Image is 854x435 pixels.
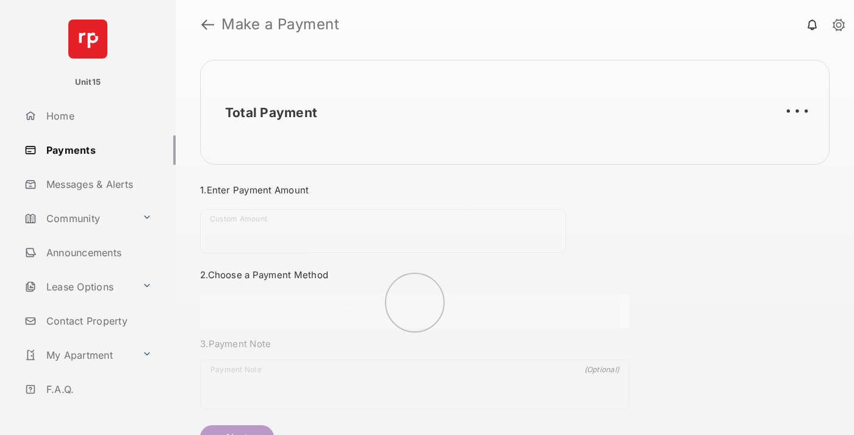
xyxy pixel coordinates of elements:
[20,204,137,233] a: Community
[75,76,101,88] p: Unit15
[68,20,107,59] img: svg+xml;base64,PHN2ZyB4bWxucz0iaHR0cDovL3d3dy53My5vcmcvMjAwMC9zdmciIHdpZHRoPSI2NCIgaGVpZ2h0PSI2NC...
[221,17,339,32] strong: Make a Payment
[20,306,176,336] a: Contact Property
[20,272,137,301] a: Lease Options
[20,238,176,267] a: Announcements
[200,338,630,350] h3: 3. Payment Note
[200,184,630,196] h3: 1. Enter Payment Amount
[225,105,317,120] h2: Total Payment
[20,375,176,404] a: F.A.Q.
[20,340,137,370] a: My Apartment
[20,101,176,131] a: Home
[20,170,176,199] a: Messages & Alerts
[20,135,176,165] a: Payments
[200,269,630,281] h3: 2. Choose a Payment Method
